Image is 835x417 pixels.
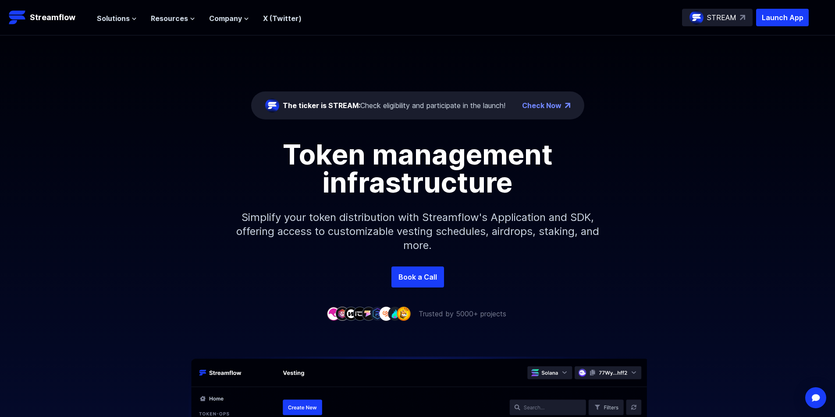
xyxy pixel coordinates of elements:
img: company-9 [397,307,411,320]
p: Trusted by 5000+ projects [419,308,506,319]
img: streamflow-logo-circle.png [265,98,279,112]
img: streamflow-logo-circle.png [689,11,704,25]
img: top-right-arrow.svg [740,15,745,20]
img: company-4 [353,307,367,320]
img: Streamflow Logo [9,9,26,26]
a: Book a Call [391,266,444,287]
img: company-3 [344,307,358,320]
span: Resources [151,13,188,24]
img: company-5 [362,307,376,320]
img: company-1 [327,307,341,320]
button: Solutions [97,13,137,24]
div: Check eligibility and participate in the launch! [283,100,505,111]
img: company-2 [335,307,349,320]
img: company-7 [379,307,393,320]
a: Streamflow [9,9,88,26]
img: top-right-arrow.png [565,103,570,108]
img: company-8 [388,307,402,320]
button: Launch App [756,9,809,26]
p: Simplify your token distribution with Streamflow's Application and SDK, offering access to custom... [229,196,606,266]
a: Check Now [522,100,561,111]
span: Solutions [97,13,130,24]
img: company-6 [370,307,384,320]
span: The ticker is STREAM: [283,101,360,110]
p: STREAM [707,12,736,23]
a: X (Twitter) [263,14,302,23]
button: Company [209,13,249,24]
h1: Token management infrastructure [220,140,615,196]
span: Company [209,13,242,24]
button: Resources [151,13,195,24]
div: Open Intercom Messenger [805,387,826,408]
a: STREAM [682,9,753,26]
p: Streamflow [30,11,75,24]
